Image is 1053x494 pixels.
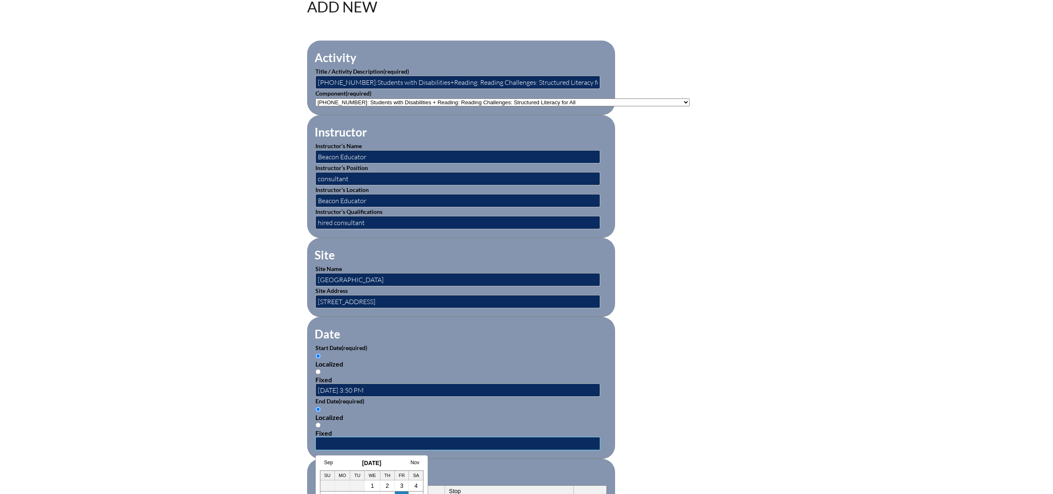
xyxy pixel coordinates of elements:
th: Su [320,471,335,480]
input: Fixed [315,369,321,374]
label: Instructor’s Name [315,142,362,149]
input: Localized [315,407,321,412]
div: Fixed [315,376,607,384]
input: Localized [315,353,321,359]
a: 1 [371,482,374,489]
th: Fr [395,471,409,480]
label: End Date [315,398,364,405]
a: Sep [324,460,333,465]
th: Tu [350,471,365,480]
label: Instructor’s Location [315,186,369,193]
label: Site Address [315,287,348,294]
legend: Activity [314,50,357,65]
label: Site Name [315,265,342,272]
a: 3 [400,482,404,489]
a: Nov [411,460,419,465]
label: Start Date [315,344,367,351]
span: (required) [339,398,364,405]
div: Fixed [315,429,607,437]
th: Th [380,471,395,480]
a: 2 [386,482,389,489]
div: Localized [315,413,607,421]
div: Localized [315,360,607,368]
legend: Instructor [314,125,368,139]
th: Mo [335,471,351,480]
label: Title / Activity Description [315,68,409,75]
span: (required) [383,68,409,75]
span: (required) [346,90,371,97]
input: Fixed [315,422,321,428]
select: activity_component[data][] [315,98,690,106]
legend: Site [314,248,336,262]
h3: [DATE] [320,460,423,466]
th: We [365,471,380,480]
legend: Periods [314,469,355,483]
legend: Date [314,327,341,341]
a: 4 [414,482,418,489]
span: (required) [341,344,367,351]
label: Instructor’s Position [315,164,368,171]
label: Component [315,90,371,97]
th: Sa [409,471,423,480]
label: Instructor’s Qualifications [315,208,382,215]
